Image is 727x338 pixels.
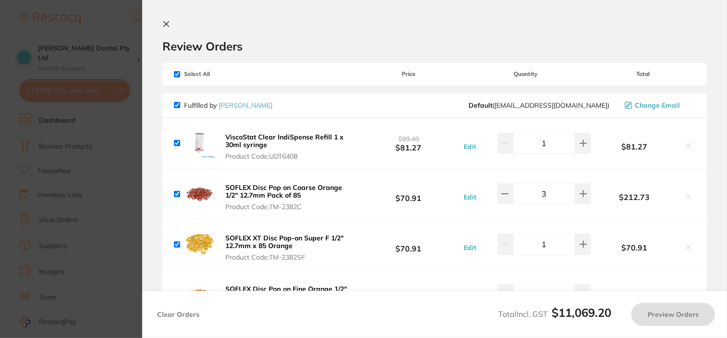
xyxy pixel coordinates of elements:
[398,135,419,143] span: $89.40
[461,71,591,77] span: Quantity
[461,142,479,151] button: Edit
[225,133,344,149] b: ViscoStat Clear IndiSpense Refill 1 x 30ml syringe
[225,203,354,211] span: Product Code: TM-2382C
[184,178,215,209] img: dTJ6YWFvZQ
[225,152,354,160] span: Product Code: UDT6408
[225,253,354,261] span: Product Code: TM-2382SF
[154,303,202,326] button: Clear Orders
[225,234,344,250] b: SOFLEX XT Disc Pop-on Super F 1/2" 12.7mm x 85 Orange
[184,229,215,260] img: ZnB4cDJrNw
[461,243,479,252] button: Edit
[357,185,461,203] b: $70.91
[498,309,611,319] span: Total Incl. GST
[552,305,611,320] b: $11,069.20
[225,285,347,301] b: SOFLEX Disc Pop on Fine Orange 1/2" 12.7mm Pack of 85
[357,71,461,77] span: Price
[222,285,357,313] button: SOFLEX Disc Pop on Fine Orange 1/2" 12.7mm Pack of 85 Product Code:TM-2382F
[225,183,342,200] b: SOFLEX Disc Pop on Coarse Orange 1/2" 12.7mm Pack of 85
[184,128,215,159] img: OGh0bnd6cw
[184,101,272,109] p: Fulfilled by
[222,234,357,262] button: SOFLEX XT Disc Pop-on Super F 1/2" 12.7mm x 85 Orange Product Code:TM-2382SF
[222,183,357,211] button: SOFLEX Disc Pop on Coarse Orange 1/2" 12.7mm Pack of 85 Product Code:TM-2382C
[184,280,215,311] img: b3A5cjY3eg
[635,101,680,109] span: Change Email
[162,39,707,53] h2: Review Orders
[174,71,270,77] span: Select All
[461,193,479,201] button: Edit
[631,303,715,326] button: Preview Orders
[357,134,461,152] b: $81.27
[591,142,678,151] b: $81.27
[591,193,678,201] b: $212.73
[591,71,695,77] span: Total
[468,101,609,109] span: save@adamdental.com.au
[357,236,461,253] b: $70.91
[357,286,461,304] b: $70.91
[222,133,357,161] button: ViscoStat Clear IndiSpense Refill 1 x 30ml syringe Product Code:UDT6408
[219,101,272,110] a: [PERSON_NAME]
[622,101,695,110] button: Change Email
[591,243,678,252] b: $70.91
[468,101,493,110] b: Default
